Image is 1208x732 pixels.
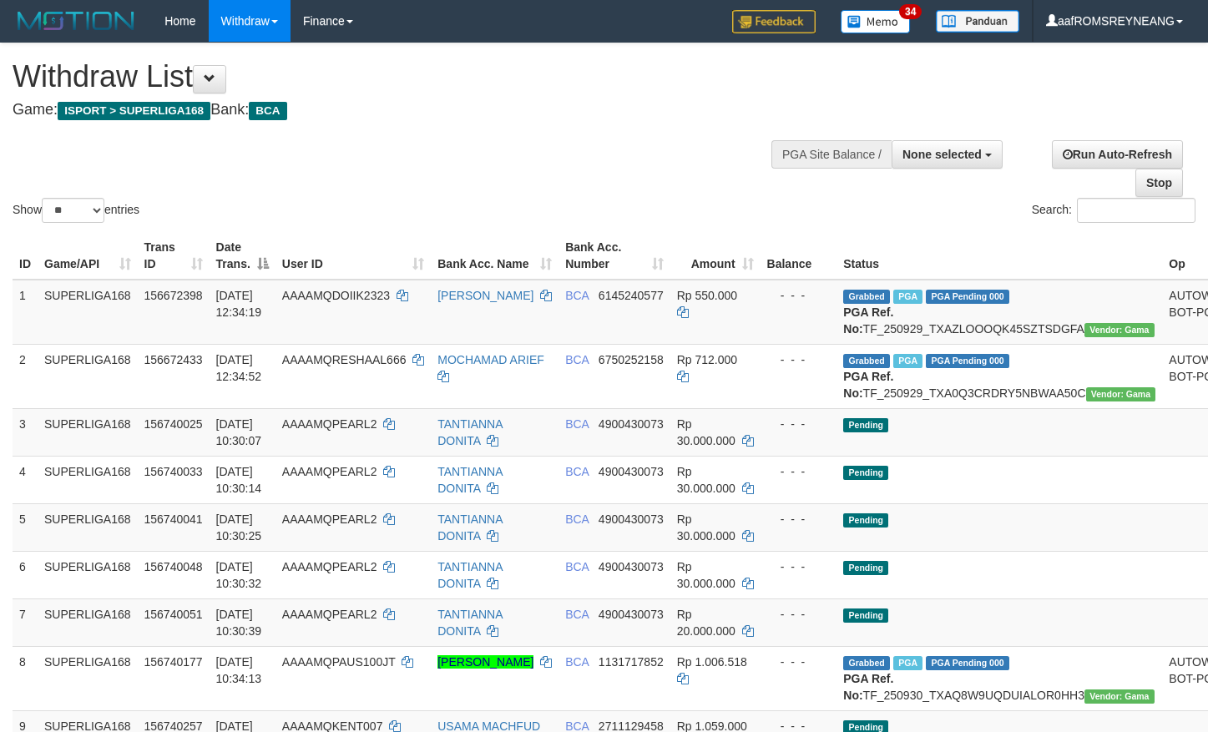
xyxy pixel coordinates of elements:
[13,408,38,456] td: 3
[837,280,1162,345] td: TF_250929_TXAZLOOOQK45SZTSDGFA
[599,465,664,478] span: Copy 4900430073 to clipboard
[559,232,670,280] th: Bank Acc. Number: activate to sort column ascending
[210,232,275,280] th: Date Trans.: activate to sort column descending
[843,418,888,432] span: Pending
[38,408,138,456] td: SUPERLIGA168
[599,608,664,621] span: Copy 4900430073 to clipboard
[767,654,831,670] div: - - -
[767,416,831,432] div: - - -
[843,513,888,528] span: Pending
[1084,689,1155,704] span: Vendor URL: https://trx31.1velocity.biz
[899,4,922,19] span: 34
[599,353,664,366] span: Copy 6750252158 to clipboard
[837,646,1162,710] td: TF_250930_TXAQ8W9UQDUIALOR0HH3
[677,560,735,590] span: Rp 30.000.000
[249,102,286,120] span: BCA
[599,560,664,573] span: Copy 4900430073 to clipboard
[13,551,38,598] td: 6
[144,560,203,573] span: 156740048
[282,465,377,478] span: AAAAMQPEARL2
[144,417,203,431] span: 156740025
[732,10,816,33] img: Feedback.jpg
[282,608,377,621] span: AAAAMQPEARL2
[565,289,589,302] span: BCA
[761,232,837,280] th: Balance
[902,148,982,161] span: None selected
[282,417,377,431] span: AAAAMQPEARL2
[437,289,533,302] a: [PERSON_NAME]
[437,465,503,495] a: TANTIANNA DONITA
[144,655,203,669] span: 156740177
[843,290,890,304] span: Grabbed
[767,511,831,528] div: - - -
[843,672,893,702] b: PGA Ref. No:
[926,354,1009,368] span: PGA Pending
[892,140,1003,169] button: None selected
[565,608,589,621] span: BCA
[38,598,138,646] td: SUPERLIGA168
[437,608,503,638] a: TANTIANNA DONITA
[1084,323,1155,337] span: Vendor URL: https://trx31.1velocity.biz
[275,232,431,280] th: User ID: activate to sort column ascending
[565,655,589,669] span: BCA
[144,465,203,478] span: 156740033
[38,551,138,598] td: SUPERLIGA168
[13,198,139,223] label: Show entries
[565,560,589,573] span: BCA
[599,289,664,302] span: Copy 6145240577 to clipboard
[893,290,922,304] span: Marked by aafsoycanthlai
[437,560,503,590] a: TANTIANNA DONITA
[767,606,831,623] div: - - -
[843,561,888,575] span: Pending
[216,417,262,447] span: [DATE] 10:30:07
[565,353,589,366] span: BCA
[843,608,888,623] span: Pending
[837,232,1162,280] th: Status
[599,512,664,526] span: Copy 4900430073 to clipboard
[38,456,138,503] td: SUPERLIGA168
[837,344,1162,408] td: TF_250929_TXA0Q3CRDRY5NBWAA50C
[677,465,735,495] span: Rp 30.000.000
[38,232,138,280] th: Game/API: activate to sort column ascending
[431,232,559,280] th: Bank Acc. Name: activate to sort column ascending
[599,655,664,669] span: Copy 1131717852 to clipboard
[282,655,396,669] span: AAAAMQPAUS100JT
[216,353,262,383] span: [DATE] 12:34:52
[13,60,789,93] h1: Withdraw List
[926,656,1009,670] span: PGA Pending
[216,560,262,590] span: [DATE] 10:30:32
[144,512,203,526] span: 156740041
[843,466,888,480] span: Pending
[13,344,38,408] td: 2
[13,280,38,345] td: 1
[677,655,747,669] span: Rp 1.006.518
[565,417,589,431] span: BCA
[841,10,911,33] img: Button%20Memo.svg
[38,503,138,551] td: SUPERLIGA168
[437,512,503,543] a: TANTIANNA DONITA
[843,354,890,368] span: Grabbed
[936,10,1019,33] img: panduan.png
[893,656,922,670] span: Marked by aafsoumeymey
[767,287,831,304] div: - - -
[13,456,38,503] td: 4
[437,655,533,669] a: [PERSON_NAME]
[843,370,893,400] b: PGA Ref. No:
[144,353,203,366] span: 156672433
[771,140,892,169] div: PGA Site Balance /
[216,512,262,543] span: [DATE] 10:30:25
[282,512,377,526] span: AAAAMQPEARL2
[216,465,262,495] span: [DATE] 10:30:14
[926,290,1009,304] span: PGA Pending
[1086,387,1156,401] span: Vendor URL: https://trx31.1velocity.biz
[144,608,203,621] span: 156740051
[13,102,789,119] h4: Game: Bank:
[282,353,407,366] span: AAAAMQRESHAAL666
[58,102,210,120] span: ISPORT > SUPERLIGA168
[599,417,664,431] span: Copy 4900430073 to clipboard
[144,289,203,302] span: 156672398
[677,512,735,543] span: Rp 30.000.000
[282,560,377,573] span: AAAAMQPEARL2
[13,503,38,551] td: 5
[38,646,138,710] td: SUPERLIGA168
